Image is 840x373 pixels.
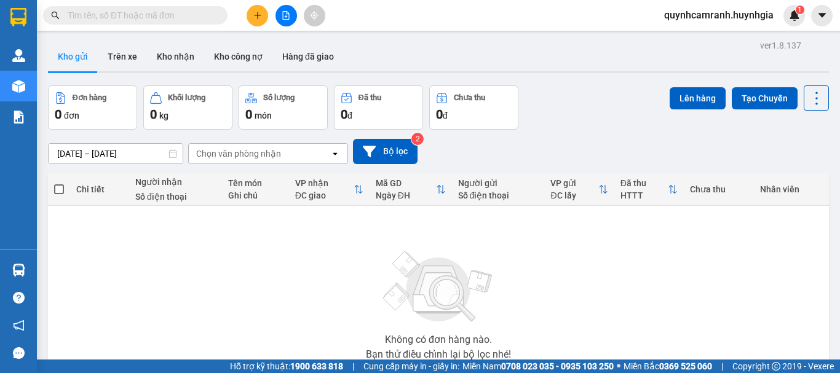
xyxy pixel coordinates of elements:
[462,359,614,373] span: Miền Nam
[147,42,204,71] button: Kho nhận
[55,107,61,122] span: 0
[789,10,800,21] img: icon-new-feature
[370,173,452,206] th: Toggle SortBy
[458,190,539,200] div: Số điện thoại
[10,8,26,26] img: logo-vxr
[150,107,157,122] span: 0
[385,335,492,345] div: Không có đơn hàng nào.
[341,107,347,122] span: 0
[253,11,262,20] span: plus
[376,178,436,188] div: Mã GD
[51,11,60,20] span: search
[168,93,205,102] div: Khối lượng
[204,42,272,71] button: Kho công nợ
[330,149,340,159] svg: open
[263,93,295,102] div: Số lượng
[429,85,518,130] button: Chưa thu0đ
[290,361,343,371] strong: 1900 633 818
[617,364,620,369] span: ⚪️
[12,49,25,62] img: warehouse-icon
[760,39,801,52] div: ver 1.8.137
[255,111,272,120] span: món
[550,178,598,188] div: VP gửi
[49,144,183,163] input: Select a date range.
[620,178,668,188] div: Đã thu
[289,173,370,206] th: Toggle SortBy
[282,11,290,20] span: file-add
[721,359,723,373] span: |
[796,6,804,14] sup: 1
[304,5,325,26] button: aim
[654,7,783,23] span: quynhcamranh.huynhgia
[817,10,828,21] span: caret-down
[458,178,539,188] div: Người gửi
[247,5,268,26] button: plus
[228,190,283,200] div: Ghi chú
[143,85,232,130] button: Khối lượng0kg
[12,111,25,124] img: solution-icon
[334,85,423,130] button: Đã thu0đ
[239,85,328,130] button: Số lượng0món
[295,190,354,200] div: ĐC giao
[159,111,168,120] span: kg
[353,139,418,164] button: Bộ lọc
[798,6,802,14] span: 1
[670,87,726,109] button: Lên hàng
[230,359,343,373] span: Hỗ trợ kỹ thuật:
[13,320,25,331] span: notification
[275,5,297,26] button: file-add
[377,244,500,330] img: svg+xml;base64,PHN2ZyBjbGFzcz0ibGlzdC1wbHVnX19zdmciIHhtbG5zPSJodHRwOi8vd3d3LnczLm9yZy8yMDAwL3N2Zy...
[196,147,281,160] div: Chọn văn phòng nhận
[272,42,344,71] button: Hàng đã giao
[624,359,712,373] span: Miền Bắc
[13,292,25,304] span: question-circle
[550,190,598,200] div: ĐC lấy
[352,359,354,373] span: |
[811,5,833,26] button: caret-down
[64,111,79,120] span: đơn
[245,107,252,122] span: 0
[366,350,511,359] div: Bạn thử điều chỉnh lại bộ lọc nhé!
[310,11,319,20] span: aim
[48,42,98,71] button: Kho gửi
[443,111,448,120] span: đ
[13,347,25,359] span: message
[135,192,216,202] div: Số điện thoại
[659,361,712,371] strong: 0369 525 060
[73,93,106,102] div: Đơn hàng
[76,184,123,194] div: Chi tiết
[454,93,485,102] div: Chưa thu
[48,85,137,130] button: Đơn hàng0đơn
[12,264,25,277] img: warehouse-icon
[411,133,424,145] sup: 2
[295,178,354,188] div: VP nhận
[732,87,798,109] button: Tạo Chuyến
[614,173,684,206] th: Toggle SortBy
[228,178,283,188] div: Tên món
[690,184,747,194] div: Chưa thu
[501,361,614,371] strong: 0708 023 035 - 0935 103 250
[544,173,614,206] th: Toggle SortBy
[12,80,25,93] img: warehouse-icon
[760,184,823,194] div: Nhân viên
[436,107,443,122] span: 0
[363,359,459,373] span: Cung cấp máy in - giấy in:
[772,362,780,371] span: copyright
[347,111,352,120] span: đ
[68,9,213,22] input: Tìm tên, số ĐT hoặc mã đơn
[359,93,381,102] div: Đã thu
[620,190,668,200] div: HTTT
[376,190,436,200] div: Ngày ĐH
[135,177,216,187] div: Người nhận
[98,42,147,71] button: Trên xe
